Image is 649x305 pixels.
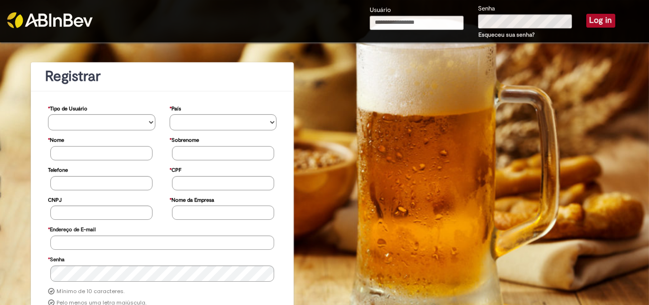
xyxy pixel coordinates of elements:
label: País [170,101,181,115]
label: Nome da Empresa [170,192,214,206]
button: Log in [586,14,615,27]
label: Nome [48,132,64,146]
label: Telefone [48,162,68,176]
h1: Registrar [45,69,279,84]
label: Endereço de E-mail [48,222,95,236]
label: Mínimo de 10 caracteres. [57,288,124,295]
label: CNPJ [48,192,62,206]
label: CPF [170,162,181,176]
label: Senha [478,4,495,13]
label: Tipo de Usuário [48,101,87,115]
img: ABInbev-white.png [7,12,93,28]
a: Esqueceu sua senha? [478,31,534,39]
label: Sobrenome [170,132,199,146]
label: Senha [48,252,65,266]
label: Usuário [370,6,391,15]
